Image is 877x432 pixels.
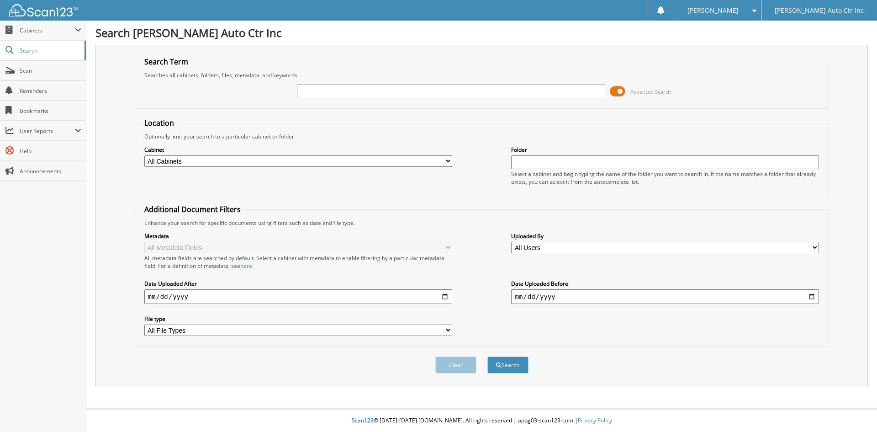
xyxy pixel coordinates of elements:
[20,47,80,54] span: Search
[511,232,819,240] label: Uploaded By
[687,8,739,13] span: [PERSON_NAME]
[20,167,81,175] span: Announcements
[352,416,374,424] span: Scan123
[140,57,193,67] legend: Search Term
[578,416,612,424] a: Privacy Policy
[831,388,877,432] iframe: Chat Widget
[487,357,528,373] button: Search
[140,133,824,140] div: Optionally limit your search to a particular cabinet or folder
[435,357,476,373] button: Clear
[140,204,245,214] legend: Additional Document Filters
[240,262,252,270] a: here
[9,4,78,16] img: scan123-logo-white.svg
[20,127,75,135] span: User Reports
[20,87,81,95] span: Reminders
[20,147,81,155] span: Help
[144,254,452,270] div: All metadata fields are searched by default. Select a cabinet with metadata to enable filtering b...
[20,107,81,115] span: Bookmarks
[20,27,75,34] span: Cabinets
[775,8,864,13] span: [PERSON_NAME] Auto Ctr Inc
[20,67,81,75] span: Scan
[144,280,452,288] label: Date Uploaded After
[630,88,671,95] span: Advanced Search
[511,289,819,304] input: end
[95,25,868,40] h1: Search [PERSON_NAME] Auto Ctr Inc
[140,219,824,227] div: Enhance your search for specific documents using filters such as date and file type.
[144,289,452,304] input: start
[140,71,824,79] div: Searches all cabinets, folders, files, metadata, and keywords
[86,410,877,432] div: © [DATE]-[DATE] [DOMAIN_NAME]. All rights reserved | appg03-scan123-com |
[511,146,819,154] label: Folder
[511,280,819,288] label: Date Uploaded Before
[144,315,452,323] label: File type
[140,118,179,128] legend: Location
[144,232,452,240] label: Metadata
[144,146,452,154] label: Cabinet
[511,170,819,186] div: Select a cabinet and begin typing the name of the folder you want to search in. If the name match...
